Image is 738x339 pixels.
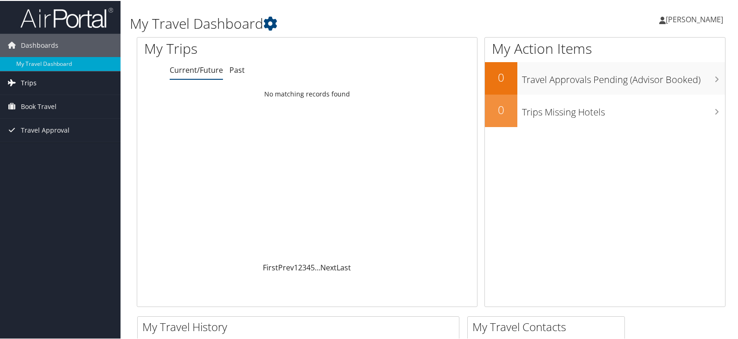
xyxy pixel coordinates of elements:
[302,262,306,272] a: 3
[144,38,328,58] h1: My Trips
[666,13,723,24] span: [PERSON_NAME]
[294,262,298,272] a: 1
[485,101,517,117] h2: 0
[472,318,624,334] h2: My Travel Contacts
[485,61,725,94] a: 0Travel Approvals Pending (Advisor Booked)
[522,100,725,118] h3: Trips Missing Hotels
[21,94,57,117] span: Book Travel
[20,6,113,28] img: airportal-logo.png
[21,70,37,94] span: Trips
[485,94,725,126] a: 0Trips Missing Hotels
[315,262,320,272] span: …
[130,13,532,32] h1: My Travel Dashboard
[337,262,351,272] a: Last
[485,69,517,84] h2: 0
[659,5,732,32] a: [PERSON_NAME]
[306,262,311,272] a: 4
[21,118,70,141] span: Travel Approval
[137,85,477,102] td: No matching records found
[485,38,725,58] h1: My Action Items
[522,68,725,85] h3: Travel Approvals Pending (Advisor Booked)
[21,33,58,56] span: Dashboards
[142,318,459,334] h2: My Travel History
[278,262,294,272] a: Prev
[320,262,337,272] a: Next
[170,64,223,74] a: Current/Future
[311,262,315,272] a: 5
[263,262,278,272] a: First
[229,64,245,74] a: Past
[298,262,302,272] a: 2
